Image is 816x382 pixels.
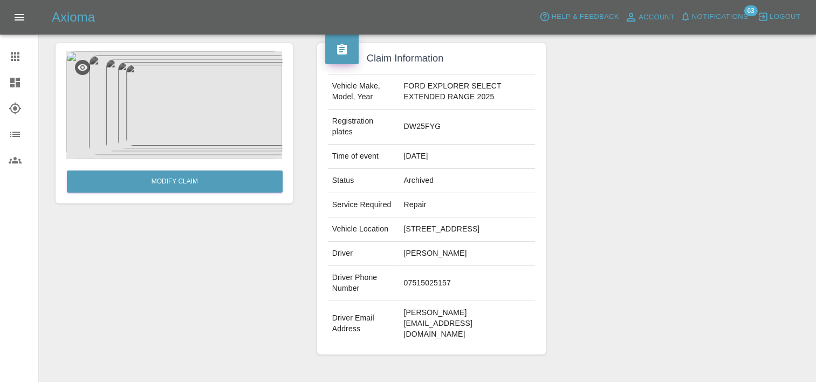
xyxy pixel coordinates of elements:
[328,74,400,110] td: Vehicle Make, Model, Year
[328,266,400,301] td: Driver Phone Number
[66,51,282,159] img: 7be6f248-e3ef-459c-b426-3122441df88c
[67,170,283,193] a: Modify Claim
[399,169,535,193] td: Archived
[325,51,538,66] h4: Claim Information
[399,145,535,169] td: [DATE]
[399,110,535,145] td: DW25FYG
[399,74,535,110] td: FORD EXPLORER SELECT EXTENDED RANGE 2025
[622,9,677,26] a: Account
[399,217,535,242] td: [STREET_ADDRESS]
[692,11,748,23] span: Notifications
[6,4,32,30] button: Open drawer
[639,11,675,24] span: Account
[537,9,621,25] button: Help & Feedback
[52,9,95,26] h5: Axioma
[328,217,400,242] td: Vehicle Location
[755,9,803,25] button: Logout
[677,9,751,25] button: Notifications
[328,169,400,193] td: Status
[328,301,400,346] td: Driver Email Address
[399,266,535,301] td: 07515025157
[399,242,535,266] td: [PERSON_NAME]
[399,301,535,346] td: [PERSON_NAME][EMAIL_ADDRESS][DOMAIN_NAME]
[328,145,400,169] td: Time of event
[328,110,400,145] td: Registration plates
[770,11,800,23] span: Logout
[744,5,757,16] span: 63
[399,193,535,217] td: Repair
[328,242,400,266] td: Driver
[551,11,619,23] span: Help & Feedback
[328,193,400,217] td: Service Required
